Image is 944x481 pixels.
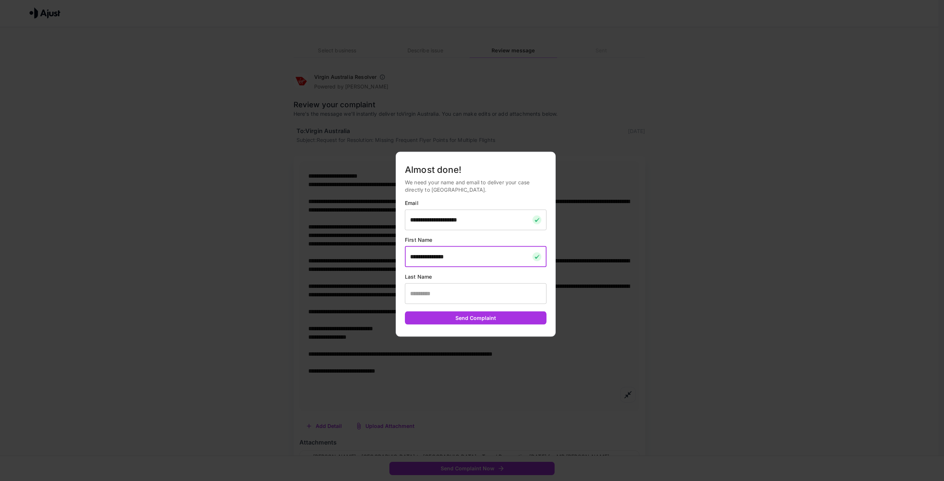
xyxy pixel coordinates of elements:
[532,252,541,261] img: checkmark
[405,199,546,206] p: Email
[405,273,546,280] p: Last Name
[532,215,541,224] img: checkmark
[405,164,546,175] h5: Almost done!
[405,178,546,193] p: We need your name and email to deliver your case directly to [GEOGRAPHIC_DATA].
[405,236,546,243] p: First Name
[405,311,546,325] button: Send Complaint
